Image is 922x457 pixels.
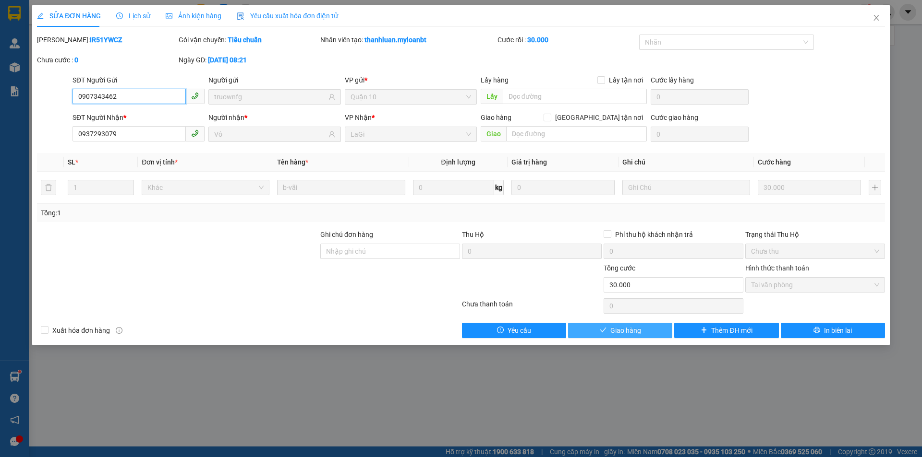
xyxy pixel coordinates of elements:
[568,323,672,338] button: checkGiao hàng
[166,12,221,20] span: Ảnh kiện hàng
[142,158,178,166] span: Đơn vị tính
[758,180,861,195] input: 0
[511,180,615,195] input: 0
[604,264,635,272] span: Tổng cước
[651,76,694,84] label: Cước lấy hàng
[147,180,264,195] span: Khác
[758,158,791,166] span: Cước hàng
[73,112,205,123] div: SĐT Người Nhận
[813,327,820,334] span: printer
[351,127,471,141] span: LaGi
[751,244,879,258] span: Chưa thu
[481,89,503,104] span: Lấy
[619,153,754,172] th: Ghi chú
[37,55,177,65] div: Chưa cước :
[497,35,637,45] div: Cước rồi :
[461,299,603,316] div: Chưa thanh toán
[869,180,881,195] button: plus
[873,14,880,22] span: close
[37,12,101,20] span: SỬA ĐƠN HÀNG
[551,112,647,123] span: [GEOGRAPHIC_DATA] tận nơi
[68,158,75,166] span: SL
[441,158,475,166] span: Định lượng
[364,36,426,44] b: thanhluan.myloanbt
[701,327,707,334] span: plus
[37,12,44,19] span: edit
[320,244,460,259] input: Ghi chú đơn hàng
[277,158,308,166] span: Tên hàng
[481,114,511,121] span: Giao hàng
[179,35,318,45] div: Gói vận chuyển:
[320,231,373,238] label: Ghi chú đơn hàng
[116,12,150,20] span: Lịch sử
[605,75,647,85] span: Lấy tận nơi
[41,208,356,218] div: Tổng: 1
[49,325,114,336] span: Xuất hóa đơn hàng
[711,325,752,336] span: Thêm ĐH mới
[674,323,778,338] button: plusThêm ĐH mới
[651,89,749,105] input: Cước lấy hàng
[600,327,607,334] span: check
[277,180,405,195] input: VD: Bàn, Ghế
[214,92,326,102] input: Tên người gửi
[745,229,885,240] div: Trạng thái Thu Hộ
[622,180,750,195] input: Ghi Chú
[237,12,244,20] img: icon
[328,94,335,100] span: user
[191,129,199,137] span: phone
[745,264,809,272] label: Hình thức thanh toán
[610,325,641,336] span: Giao hàng
[179,55,318,65] div: Ngày GD:
[462,231,484,238] span: Thu Hộ
[191,92,199,100] span: phone
[345,75,477,85] div: VP gửi
[166,12,172,19] span: picture
[651,127,749,142] input: Cước giao hàng
[503,89,647,104] input: Dọc đường
[214,129,326,140] input: Tên người nhận
[328,131,335,138] span: user
[462,323,566,338] button: exclamation-circleYêu cầu
[508,325,531,336] span: Yêu cầu
[781,323,885,338] button: printerIn biên lai
[208,56,247,64] b: [DATE] 08:21
[208,75,340,85] div: Người gửi
[228,36,262,44] b: Tiêu chuẩn
[651,114,698,121] label: Cước giao hàng
[863,5,890,32] button: Close
[481,76,509,84] span: Lấy hàng
[527,36,548,44] b: 30.000
[116,327,122,334] span: info-circle
[497,327,504,334] span: exclamation-circle
[37,35,177,45] div: [PERSON_NAME]:
[824,325,852,336] span: In biên lai
[208,112,340,123] div: Người nhận
[611,229,697,240] span: Phí thu hộ khách nhận trả
[351,90,471,104] span: Quận 10
[320,35,496,45] div: Nhân viên tạo:
[494,180,504,195] span: kg
[506,126,647,141] input: Dọc đường
[751,278,879,292] span: Tại văn phòng
[41,180,56,195] button: delete
[74,56,78,64] b: 0
[345,114,372,121] span: VP Nhận
[237,12,338,20] span: Yêu cầu xuất hóa đơn điện tử
[90,36,122,44] b: IR51YWCZ
[481,126,506,141] span: Giao
[73,75,205,85] div: SĐT Người Gửi
[511,158,547,166] span: Giá trị hàng
[116,12,123,19] span: clock-circle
